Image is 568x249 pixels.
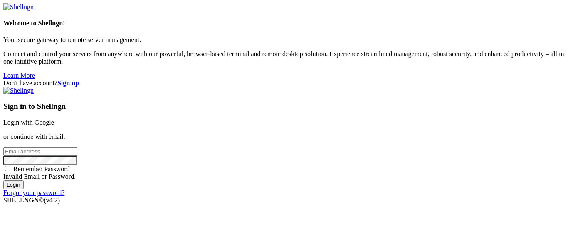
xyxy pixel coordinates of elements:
div: Invalid Email or Password. [3,173,565,180]
span: 4.2.0 [44,197,60,204]
a: Sign up [57,79,79,86]
input: Email address [3,147,77,156]
a: Login with Google [3,119,54,126]
p: Your secure gateway to remote server management. [3,36,565,44]
a: Learn More [3,72,35,79]
img: Shellngn [3,87,34,94]
p: or continue with email: [3,133,565,141]
img: Shellngn [3,3,34,11]
div: Don't have account? [3,79,565,87]
h4: Welcome to Shellngn! [3,20,565,27]
a: Forgot your password? [3,189,64,196]
b: NGN [24,197,39,204]
span: SHELL © [3,197,60,204]
input: Login [3,180,24,189]
span: Remember Password [13,165,70,173]
input: Remember Password [5,166,10,171]
p: Connect and control your servers from anywhere with our powerful, browser-based terminal and remo... [3,50,565,65]
h3: Sign in to Shellngn [3,102,565,111]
